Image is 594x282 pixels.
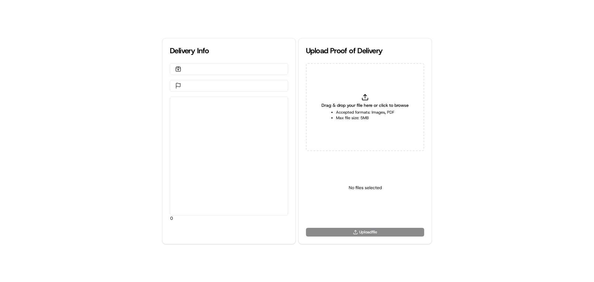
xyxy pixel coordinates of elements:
p: No files selected [349,184,382,191]
li: Accepted formats: Images, PDF [336,110,394,115]
li: Max file size: 5MB [336,115,394,121]
div: Upload Proof of Delivery [306,46,424,56]
div: Delivery Info [170,46,288,56]
span: Drag & drop your file here or click to browse [321,102,409,108]
div: 0 [170,97,288,215]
